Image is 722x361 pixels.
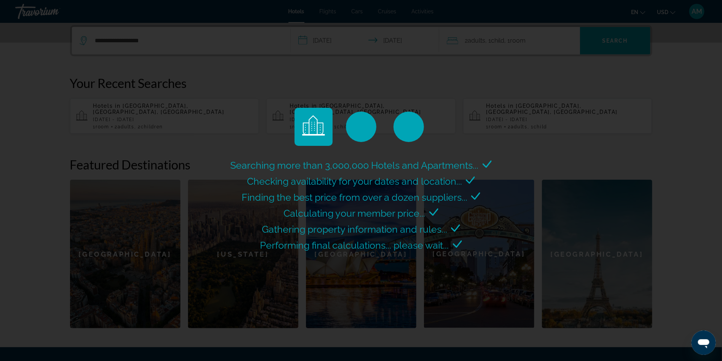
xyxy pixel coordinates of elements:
[262,224,447,235] span: Gathering property information and rules...
[231,160,479,171] span: Searching more than 3,000,000 Hotels and Apartments...
[242,192,467,203] span: Finding the best price from over a dozen suppliers...
[247,176,462,187] span: Checking availability for your dates and location...
[284,208,426,219] span: Calculating your member price...
[692,331,716,355] iframe: Кнопка запуска окна обмена сообщениями
[260,240,449,251] span: Performing final calculations... please wait...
